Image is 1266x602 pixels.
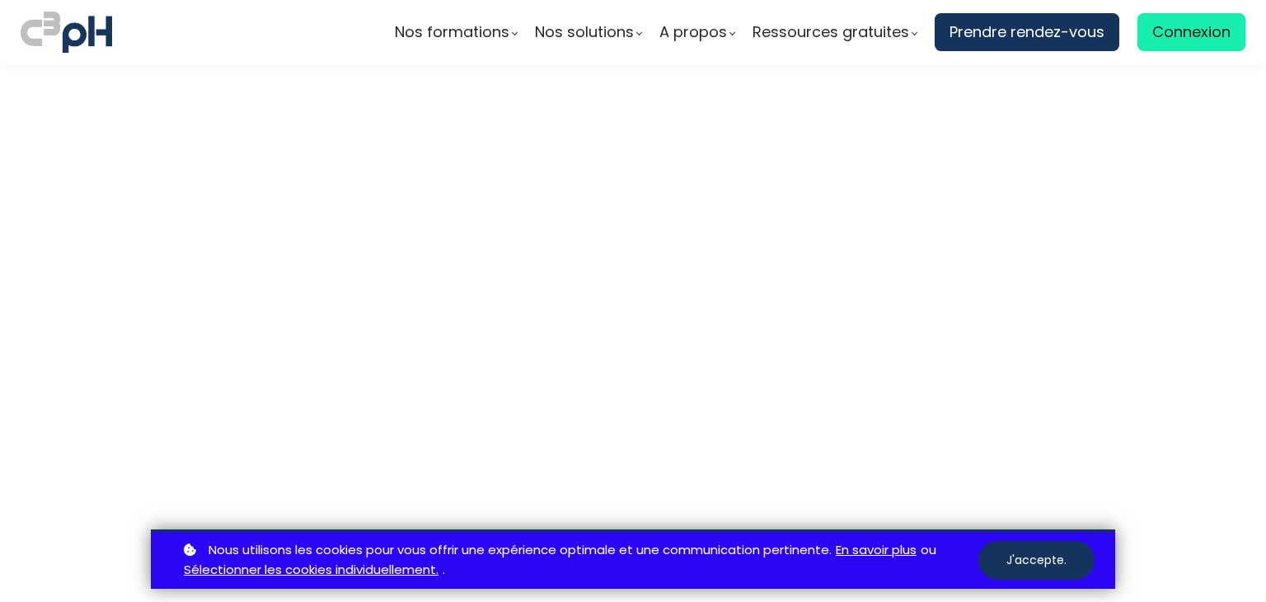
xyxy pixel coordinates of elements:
[21,8,112,56] img: logo C3PH
[935,13,1119,51] a: Prendre rendez-vous
[836,540,917,561] a: En savoir plus
[949,20,1104,45] span: Prendre rendez-vous
[1152,20,1231,45] span: Connexion
[395,20,509,45] span: Nos formations
[180,540,978,581] p: ou .
[535,20,634,45] span: Nos solutions
[1137,13,1245,51] a: Connexion
[978,541,1095,580] button: J'accepte.
[659,20,727,45] span: A propos
[209,540,832,561] span: Nous utilisons les cookies pour vous offrir une expérience optimale et une communication pertinente.
[184,560,438,581] a: Sélectionner les cookies individuellement.
[753,20,909,45] span: Ressources gratuites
